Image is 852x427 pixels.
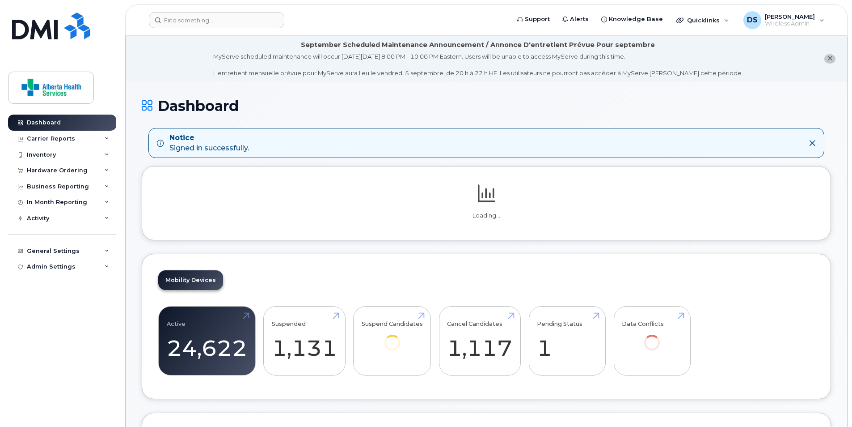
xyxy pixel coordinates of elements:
[158,212,814,220] p: Loading...
[169,133,249,154] div: Signed in successfully.
[362,312,423,363] a: Suspend Candidates
[447,312,512,371] a: Cancel Candidates 1,117
[158,270,223,290] a: Mobility Devices
[167,312,247,371] a: Active 24,622
[142,98,831,114] h1: Dashboard
[622,312,682,363] a: Data Conflicts
[213,52,743,77] div: MyServe scheduled maintenance will occur [DATE][DATE] 8:00 PM - 10:00 PM Eastern. Users will be u...
[272,312,337,371] a: Suspended 1,131
[824,54,835,64] button: close notification
[169,133,249,143] strong: Notice
[537,312,597,371] a: Pending Status 1
[301,40,655,50] div: September Scheduled Maintenance Announcement / Annonce D'entretient Prévue Pour septembre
